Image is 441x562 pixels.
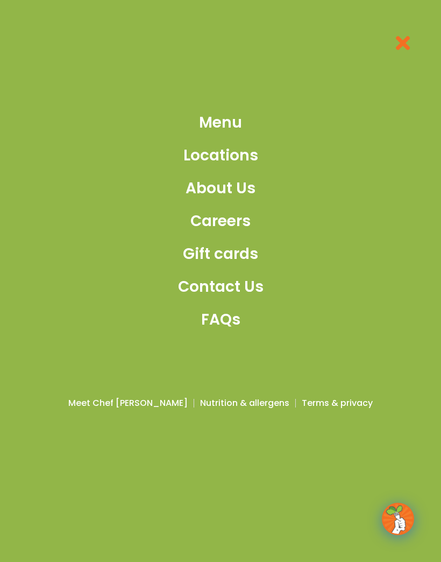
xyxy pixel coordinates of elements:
a: Menu [178,111,264,134]
a: Contact Us [178,276,264,298]
a: Nutrition & allergens [200,397,289,410]
img: appstore [41,481,203,513]
a: Meet Chef [PERSON_NAME] [68,397,188,410]
img: wpChatIcon [383,504,413,534]
a: Locations [178,144,264,167]
span: About Us [186,177,255,200]
span: Locations [183,144,258,167]
a: Gift cards [178,243,264,265]
span: Menu [199,111,242,134]
img: google_play [238,481,400,513]
span: FAQs [201,308,240,331]
a: Terms & privacy [302,397,373,410]
a: About Us [178,177,264,200]
a: Careers [178,210,264,233]
a: FAQs [178,308,264,331]
span: Careers [190,210,251,233]
span: Gift cards [183,243,258,265]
